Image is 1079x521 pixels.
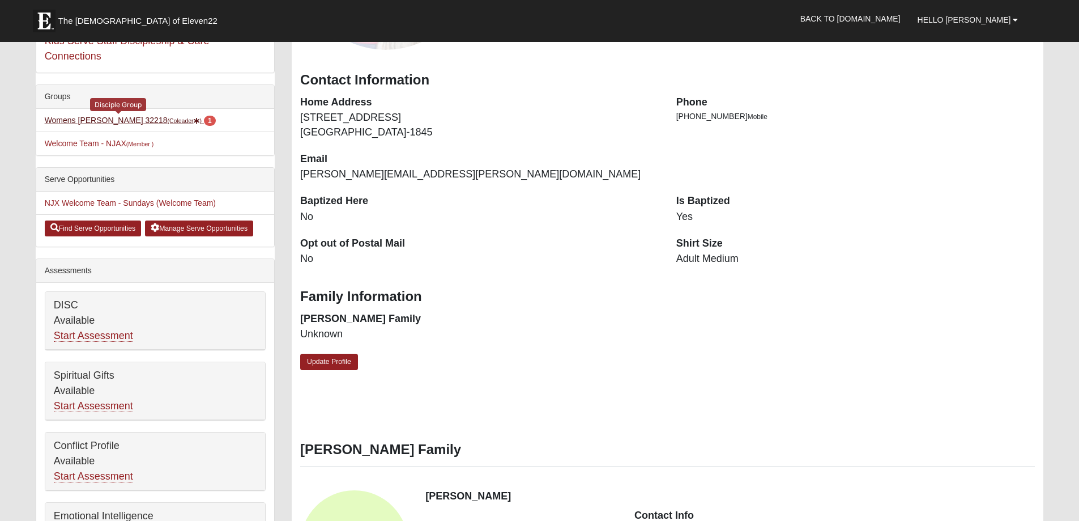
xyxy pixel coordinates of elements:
h3: Contact Information [300,72,1035,88]
a: Start Assessment [54,330,133,342]
span: number of pending members [204,116,216,126]
dt: [PERSON_NAME] Family [300,312,659,327]
dt: Is Baptized [676,194,1035,209]
h4: [PERSON_NAME] [425,490,1035,503]
dt: Baptized Here [300,194,659,209]
a: Find Serve Opportunities [45,221,142,236]
dd: No [300,210,659,225]
a: Womens [PERSON_NAME] 32218(Coleader) 1 [45,116,216,125]
div: Serve Opportunities [36,168,274,192]
span: Hello [PERSON_NAME] [918,15,1011,24]
dt: Home Address [300,95,659,110]
small: (Member ) [126,141,153,147]
div: DISC Available [45,292,265,350]
dd: Yes [676,210,1035,225]
span: The [DEMOGRAPHIC_DATA] of Eleven22 [58,15,217,27]
a: Welcome Team - NJAX(Member ) [45,139,154,148]
dt: Shirt Size [676,236,1035,251]
small: (Coleader ) [167,117,202,124]
a: Hello [PERSON_NAME] [909,6,1027,34]
li: [PHONE_NUMBER] [676,111,1035,122]
a: Start Assessment [54,400,133,412]
span: Mobile [748,113,767,121]
img: Eleven22 logo [33,10,56,32]
a: Manage Serve Opportunities [145,221,253,236]
div: Assessments [36,259,274,283]
dd: Adult Medium [676,252,1035,266]
div: Groups [36,85,274,109]
a: Back to [DOMAIN_NAME] [792,5,909,33]
dt: Opt out of Postal Mail [300,236,659,251]
dt: Email [300,152,659,167]
a: Update Profile [300,354,358,370]
h3: [PERSON_NAME] Family [300,442,1035,458]
a: NJX Welcome Team - Sundays (Welcome Team) [45,198,216,207]
h3: Family Information [300,289,1035,305]
div: Conflict Profile Available [45,433,265,490]
dt: Phone [676,95,1035,110]
div: Disciple Group [90,98,146,111]
dd: [PERSON_NAME][EMAIL_ADDRESS][PERSON_NAME][DOMAIN_NAME] [300,167,659,182]
dd: Unknown [300,327,659,342]
a: Start Assessment [54,471,133,482]
div: Spiritual Gifts Available [45,362,265,420]
dd: No [300,252,659,266]
strong: Contact Info [634,510,694,521]
dd: [STREET_ADDRESS] [GEOGRAPHIC_DATA]-1845 [300,111,659,139]
a: The [DEMOGRAPHIC_DATA] of Eleven22 [27,4,254,32]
